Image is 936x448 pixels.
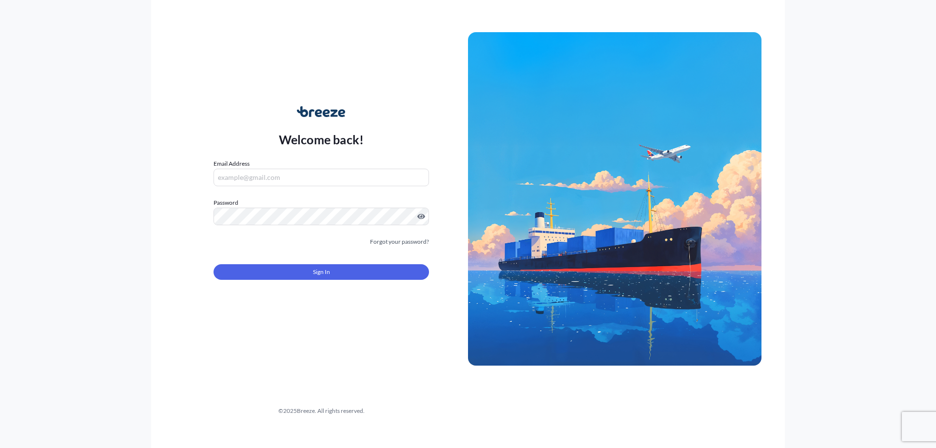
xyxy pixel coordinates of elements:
[214,198,429,208] label: Password
[214,264,429,280] button: Sign In
[468,32,761,366] img: Ship illustration
[175,406,468,416] div: © 2025 Breeze. All rights reserved.
[214,159,250,169] label: Email Address
[313,267,330,277] span: Sign In
[214,169,429,186] input: example@gmail.com
[279,132,364,147] p: Welcome back!
[417,213,425,220] button: Show password
[370,237,429,247] a: Forgot your password?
